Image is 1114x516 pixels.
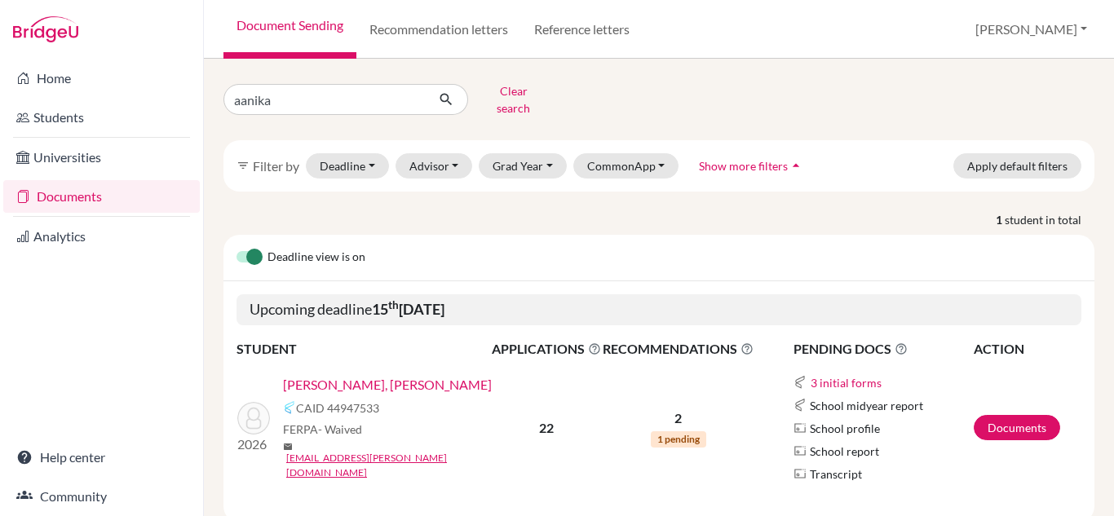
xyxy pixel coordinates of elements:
b: 22 [539,420,554,435]
span: - Waived [318,422,362,436]
sup: th [388,298,399,311]
h5: Upcoming deadline [237,294,1081,325]
th: ACTION [973,338,1081,359]
b: 15 [DATE] [372,300,444,318]
a: Analytics [3,220,200,253]
button: Advisor [396,153,473,179]
span: Filter by [253,158,299,174]
i: arrow_drop_up [788,157,804,174]
a: Universities [3,141,200,174]
span: School report [810,443,879,460]
a: Students [3,101,200,134]
button: Deadline [306,153,389,179]
button: CommonApp [573,153,679,179]
a: [EMAIL_ADDRESS][PERSON_NAME][DOMAIN_NAME] [286,451,502,480]
button: Show more filtersarrow_drop_up [685,153,818,179]
span: PENDING DOCS [794,339,972,359]
img: Abhay Feagans, Aanika [237,402,270,434]
span: Deadline view is on [267,248,365,267]
p: 2 [603,408,754,428]
th: STUDENT [237,338,491,359]
span: School midyear report [810,397,923,414]
span: Transcript [810,465,862,483]
button: [PERSON_NAME] [968,14,1094,45]
span: RECOMMENDATIONS [603,339,754,359]
button: 3 initial forms [810,373,882,392]
p: 2026 [237,434,270,454]
button: Apply default filters [953,153,1081,179]
a: Home [3,62,200,95]
a: [PERSON_NAME], [PERSON_NAME] [283,375,492,395]
span: School profile [810,420,880,437]
a: Documents [3,180,200,213]
span: 1 pending [651,431,706,448]
span: APPLICATIONS [492,339,601,359]
span: FERPA [283,421,362,438]
a: Documents [974,415,1060,440]
a: Help center [3,441,200,474]
span: CAID 44947533 [296,399,379,417]
strong: 1 [996,211,1005,228]
img: Parchments logo [794,467,807,480]
input: Find student by name... [223,84,426,115]
img: Common App logo [283,401,296,414]
span: Show more filters [699,159,788,173]
img: Common App logo [794,399,807,412]
span: mail [283,442,293,452]
img: Bridge-U [13,16,78,42]
img: Parchments logo [794,421,807,434]
i: filter_list [237,159,250,172]
a: Community [3,480,200,513]
button: Clear search [468,78,559,121]
button: Grad Year [479,153,567,179]
img: Parchments logo [794,444,807,457]
img: Common App logo [794,376,807,389]
span: student in total [1005,211,1094,228]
